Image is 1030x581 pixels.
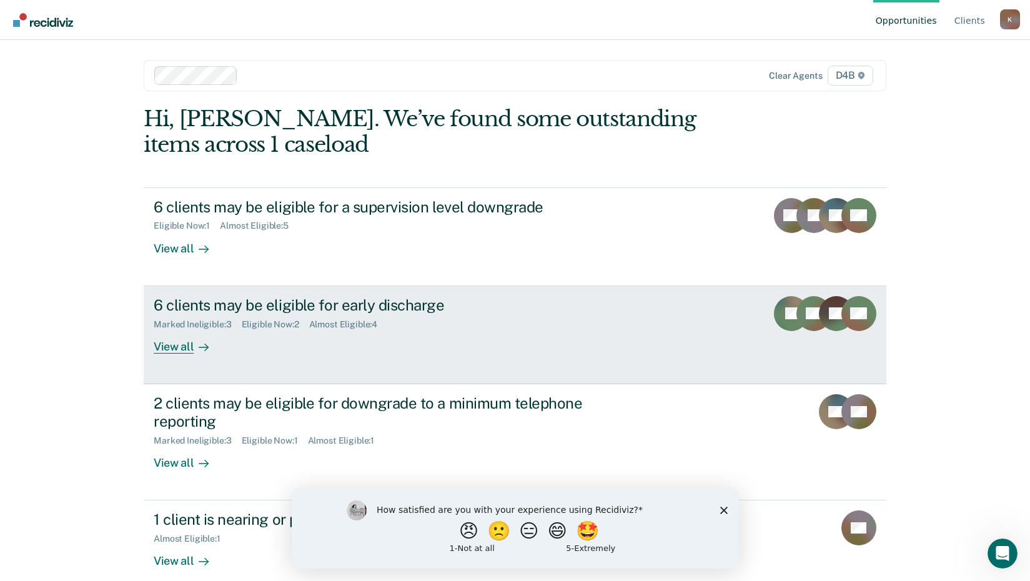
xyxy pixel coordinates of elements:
[154,198,592,216] div: 6 clients may be eligible for a supervision level downgrade
[144,286,886,384] a: 6 clients may be eligible for early dischargeMarked Ineligible:3Eligible Now:2Almost Eligible:4Vi...
[769,71,822,81] div: Clear agents
[144,106,738,157] div: Hi, [PERSON_NAME]. We’ve found some outstanding items across 1 caseload
[828,66,873,86] span: D4B
[154,319,241,330] div: Marked Ineligible : 3
[242,435,308,446] div: Eligible Now : 1
[308,435,385,446] div: Almost Eligible : 1
[154,544,224,569] div: View all
[154,296,592,314] div: 6 clients may be eligible for early discharge
[1000,9,1020,29] div: K
[144,187,886,286] a: 6 clients may be eligible for a supervision level downgradeEligible Now:1Almost Eligible:5View all
[154,329,224,354] div: View all
[292,488,739,569] iframe: Survey by Kim from Recidiviz
[154,394,592,430] div: 2 clients may be eligible for downgrade to a minimum telephone reporting
[242,319,309,330] div: Eligible Now : 2
[154,445,224,470] div: View all
[154,534,230,544] div: Almost Eligible : 1
[220,221,299,231] div: Almost Eligible : 5
[154,435,241,446] div: Marked Ineligible : 3
[13,13,73,27] img: Recidiviz
[154,510,592,529] div: 1 client is nearing or past their full-term release date
[988,539,1018,569] iframe: Intercom live chat
[144,384,886,500] a: 2 clients may be eligible for downgrade to a minimum telephone reportingMarked Ineligible:3Eligib...
[154,231,224,256] div: View all
[154,221,220,231] div: Eligible Now : 1
[309,319,388,330] div: Almost Eligible : 4
[1000,9,1020,29] button: Profile dropdown button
